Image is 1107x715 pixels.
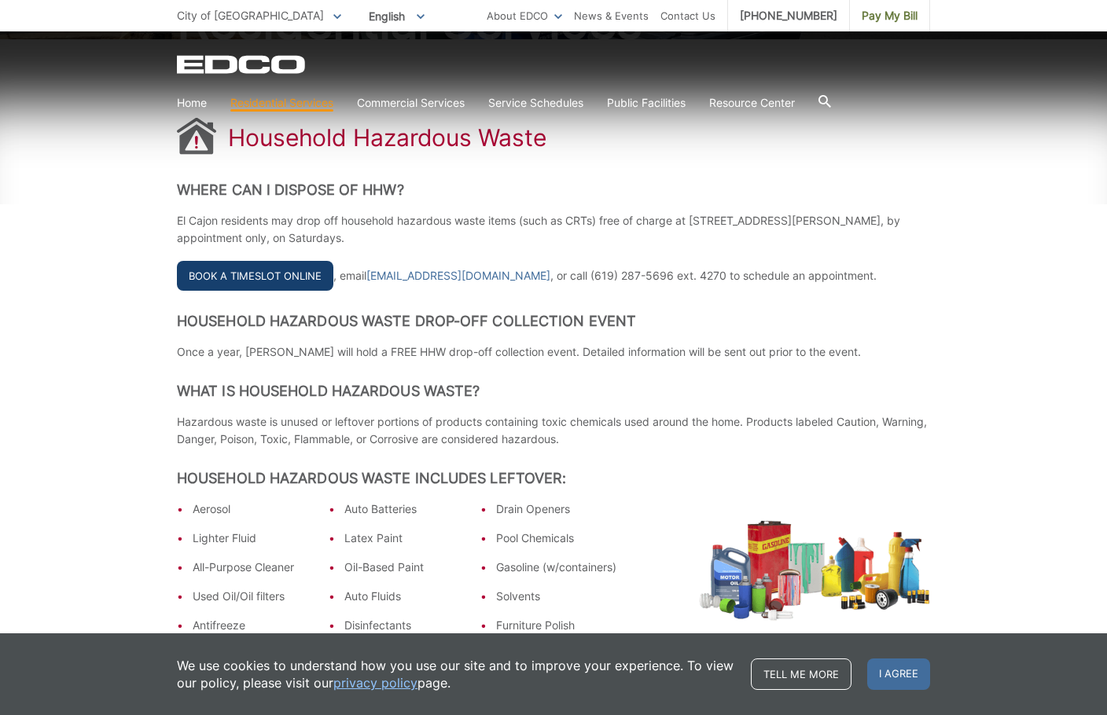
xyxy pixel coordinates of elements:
[751,658,851,690] a: Tell me more
[488,94,583,112] a: Service Schedules
[177,94,207,112] a: Home
[574,7,649,24] a: News & Events
[177,413,930,448] p: Hazardous waste is unused or leftover portions of products containing toxic chemicals used around...
[496,559,616,576] li: Gasoline (w/containers)
[709,94,795,112] a: Resource Center
[357,3,436,29] span: English
[177,261,930,291] p: , email , or call (619) 287-5696 ext. 4270 to schedule an appointment.
[496,617,616,634] li: Furniture Polish
[177,181,930,199] h2: Where Can I Dispose of HHW?
[177,313,930,330] h2: Household Hazardous Waste Drop-Off Collection Event
[193,559,313,576] li: All-Purpose Cleaner
[862,7,918,24] span: Pay My Bill
[177,55,307,74] a: EDCD logo. Return to the homepage.
[699,520,930,621] img: hazardous-waste.png
[344,500,465,518] li: Auto Batteries
[660,7,715,24] a: Contact Us
[496,588,616,605] li: Solvents
[177,261,333,291] a: Book a Timeslot Online
[344,588,465,605] li: Auto Fluids
[228,123,546,152] h1: Household Hazardous Waste
[177,470,930,487] h2: Household Hazardous Waste Includes Leftover:
[177,657,735,691] p: We use cookies to understand how you use our site and to improve your experience. To view our pol...
[344,530,465,547] li: Latex Paint
[177,212,930,247] p: El Cajon residents may drop off household hazardous waste items (such as CRTs) free of charge at ...
[193,530,313,547] li: Lighter Fluid
[344,617,465,634] li: Disinfectants
[607,94,686,112] a: Public Facilities
[177,343,930,361] p: Once a year, [PERSON_NAME] will hold a FREE HHW drop-off collection event. Detailed information w...
[230,94,333,112] a: Residential Services
[496,530,616,547] li: Pool Chemicals
[366,267,550,284] a: [EMAIL_ADDRESS][DOMAIN_NAME]
[177,9,324,22] span: City of [GEOGRAPHIC_DATA]
[357,94,465,112] a: Commercial Services
[496,500,616,518] li: Drain Openers
[487,7,562,24] a: About EDCO
[177,383,930,400] h2: What is Household Hazardous Waste?
[344,559,465,576] li: Oil-Based Paint
[193,617,313,634] li: Antifreeze
[193,588,313,605] li: Used Oil/Oil filters
[333,674,417,691] a: privacy policy
[193,500,313,518] li: Aerosol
